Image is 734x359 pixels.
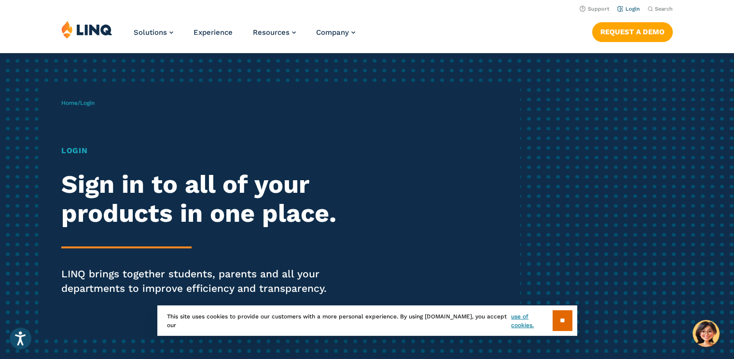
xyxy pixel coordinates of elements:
div: This site uses cookies to provide our customers with a more personal experience. By using [DOMAIN... [157,305,577,336]
button: Open Search Bar [648,5,673,13]
a: Experience [194,28,233,37]
a: Home [61,100,78,106]
img: LINQ | K‑12 Software [61,20,112,39]
span: Solutions [134,28,167,37]
a: use of cookies. [511,312,552,330]
span: Login [80,100,95,106]
span: Resources [253,28,290,37]
button: Hello, have a question? Let’s chat. [692,320,720,347]
span: Company [316,28,349,37]
nav: Button Navigation [592,20,673,42]
p: LINQ brings together students, parents and all your departments to improve efficiency and transpa... [61,267,344,296]
span: Search [655,6,673,12]
a: Solutions [134,28,173,37]
a: Login [617,6,640,12]
span: / [61,100,95,106]
nav: Primary Navigation [134,20,355,52]
a: Support [580,6,609,12]
a: Request a Demo [592,22,673,42]
h1: Login [61,145,344,157]
a: Company [316,28,355,37]
a: Resources [253,28,296,37]
h2: Sign in to all of your products in one place. [61,170,344,228]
